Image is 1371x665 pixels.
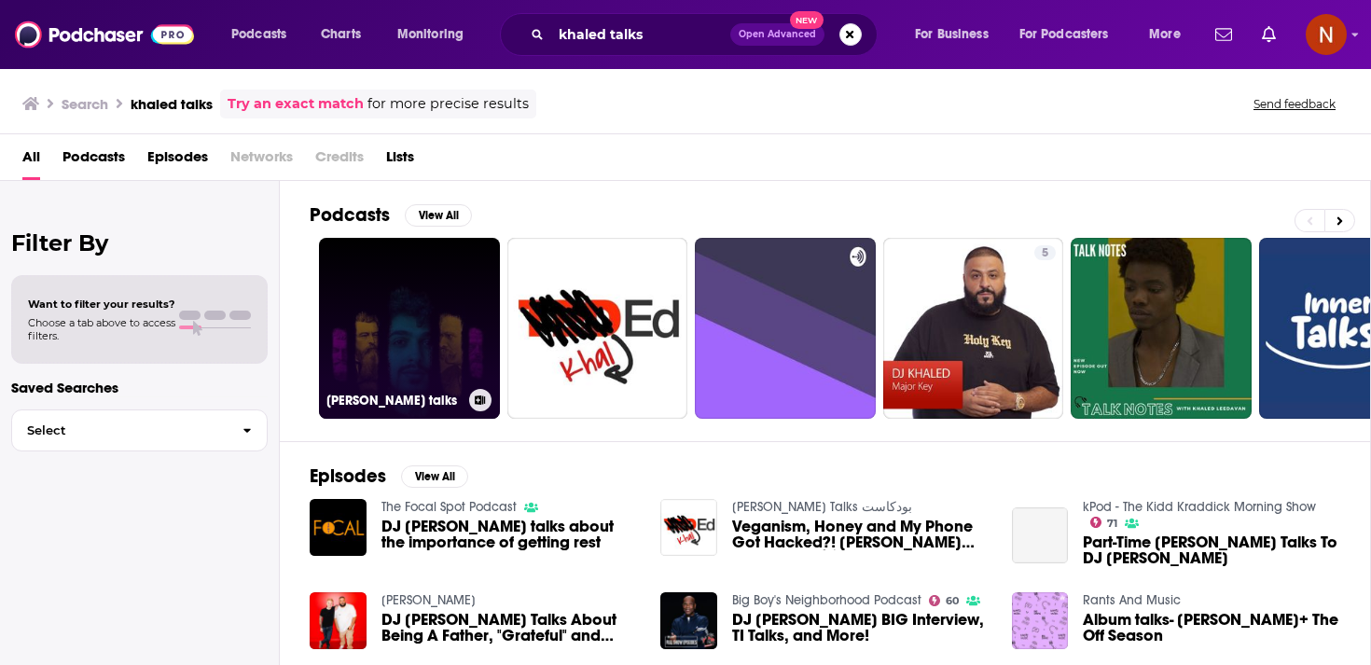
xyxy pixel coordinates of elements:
[310,464,386,488] h2: Episodes
[732,612,990,644] a: DJ Khaled BIG Interview, TI Talks, and More!
[1034,245,1056,260] a: 5
[1012,592,1069,649] img: Album talks- Khaled Khaled+ The Off Season
[1136,20,1204,49] button: open menu
[12,424,228,436] span: Select
[1083,592,1181,608] a: Rants And Music
[310,499,367,556] img: DJ Khaled talks about the importance of getting rest
[1248,96,1341,112] button: Send feedback
[147,142,208,180] a: Episodes
[883,238,1064,419] a: 5
[22,142,40,180] a: All
[310,464,468,488] a: EpisodesView All
[790,11,824,29] span: New
[1083,534,1340,566] a: Part-Time Justin Talks To DJ Khaled
[326,393,462,409] h3: [PERSON_NAME] talks
[730,23,824,46] button: Open AdvancedNew
[367,93,529,115] span: for more precise results
[11,229,268,256] h2: Filter By
[321,21,361,48] span: Charts
[1083,612,1340,644] a: Album talks- Khaled Khaled+ The Off Season
[946,597,959,605] span: 60
[381,519,639,550] a: DJ Khaled talks about the importance of getting rest
[660,499,717,556] img: Veganism, Honey and My Phone Got Hacked?! Khaled Talks#2 بودكاست خالد و خالد
[732,519,990,550] span: Veganism, Honey and My Phone Got Hacked?! [PERSON_NAME] Talks#2 بودكاست [PERSON_NAME] و [PERSON_N...
[384,20,488,49] button: open menu
[405,204,472,227] button: View All
[310,203,390,227] h2: Podcasts
[929,595,959,606] a: 60
[1090,517,1117,528] a: 71
[1107,520,1117,528] span: 71
[397,21,464,48] span: Monitoring
[1306,14,1347,55] span: Logged in as AdelNBM
[401,465,468,488] button: View All
[1306,14,1347,55] img: User Profile
[732,519,990,550] a: Veganism, Honey and My Phone Got Hacked?! Khaled Talks#2 بودكاست خالد و خالد
[732,612,990,644] span: DJ [PERSON_NAME] BIG Interview, TI Talks, and More!
[1306,14,1347,55] button: Show profile menu
[518,13,895,56] div: Search podcasts, credits, & more...
[310,203,472,227] a: PodcastsView All
[62,142,125,180] a: Podcasts
[309,20,372,49] a: Charts
[660,592,717,649] img: DJ Khaled BIG Interview, TI Talks, and More!
[1042,244,1048,263] span: 5
[62,95,108,113] h3: Search
[381,499,517,515] a: The Focal Spot Podcast
[11,379,268,396] p: Saved Searches
[319,238,500,419] a: [PERSON_NAME] talks
[231,21,286,48] span: Podcasts
[1012,507,1069,564] a: Part-Time Justin Talks To DJ Khaled
[28,316,175,342] span: Choose a tab above to access filters.
[315,142,364,180] span: Credits
[1083,612,1340,644] span: Album talks- [PERSON_NAME]+ The Off Season
[1149,21,1181,48] span: More
[228,93,364,115] a: Try an exact match
[381,612,639,644] span: DJ [PERSON_NAME] Talks About Being A Father, "Grateful" and More!
[28,298,175,311] span: Want to filter your results?
[902,20,1012,49] button: open menu
[739,30,816,39] span: Open Advanced
[218,20,311,49] button: open menu
[230,142,293,180] span: Networks
[1083,534,1340,566] span: Part-Time [PERSON_NAME] Talks To DJ [PERSON_NAME]
[1208,19,1239,50] a: Show notifications dropdown
[915,21,989,48] span: For Business
[1254,19,1283,50] a: Show notifications dropdown
[381,519,639,550] span: DJ [PERSON_NAME] talks about the importance of getting rest
[386,142,414,180] a: Lists
[310,592,367,649] img: DJ Khaled Talks About Being A Father, "Grateful" and More!
[1083,499,1316,515] a: kPod - The Kidd Kraddick Morning Show
[1007,20,1136,49] button: open menu
[15,17,194,52] img: Podchaser - Follow, Share and Rate Podcasts
[11,409,268,451] button: Select
[381,592,476,608] a: JoJo Wright
[732,592,921,608] a: Big Boy's Neighborhood Podcast
[732,499,912,515] a: Khaled Talks بودكاست
[381,612,639,644] a: DJ Khaled Talks About Being A Father, "Grateful" and More!
[551,20,730,49] input: Search podcasts, credits, & more...
[131,95,213,113] h3: khaled talks
[1019,21,1109,48] span: For Podcasters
